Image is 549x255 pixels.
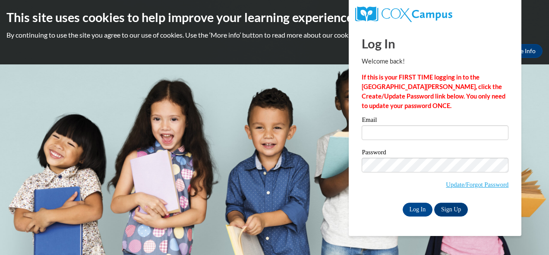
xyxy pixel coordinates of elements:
h1: Log In [362,35,508,52]
a: More Info [502,44,543,58]
h2: This site uses cookies to help improve your learning experience. [6,9,543,26]
img: COX Campus [355,6,452,22]
a: Update/Forgot Password [446,181,508,188]
label: Password [362,149,508,158]
p: Welcome back! [362,57,508,66]
input: Log In [403,203,433,217]
a: Sign Up [434,203,468,217]
p: By continuing to use the site you agree to our use of cookies. Use the ‘More info’ button to read... [6,30,543,40]
strong: If this is your FIRST TIME logging in to the [GEOGRAPHIC_DATA][PERSON_NAME], click the Create/Upd... [362,73,505,109]
label: Email [362,117,508,125]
